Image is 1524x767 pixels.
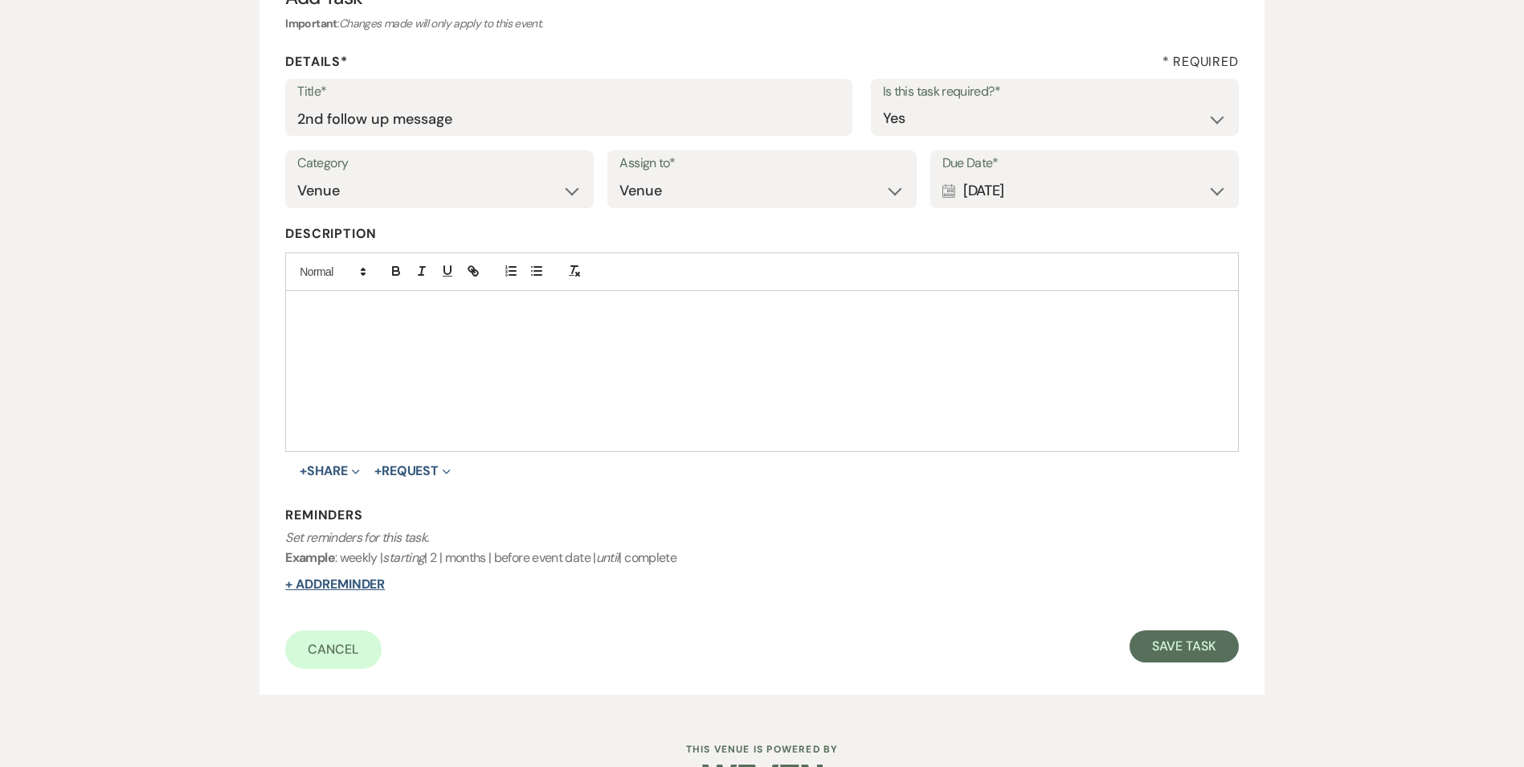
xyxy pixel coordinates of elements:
button: Request [374,465,451,478]
span: + [300,465,307,478]
h3: Reminders [285,507,1238,524]
i: starting [382,549,424,566]
h4: * Required [1162,53,1239,71]
label: Assign to* [619,152,904,175]
div: [DATE] [942,175,1227,207]
p: : weekly | | 2 | months | before event date | | complete [285,527,1238,568]
label: Description [285,223,1238,246]
i: until [596,549,619,566]
b: Details* [285,53,347,70]
button: Save Task [1130,630,1238,662]
button: + AddReminder [285,578,385,591]
button: Share [300,465,360,478]
i: Set reminders for this task. [285,529,428,546]
a: Cancel [285,630,382,669]
label: Is this task required?* [883,80,1227,104]
b: Important [285,16,337,31]
label: Title* [297,80,840,104]
i: Changes made will only apply to this event. [339,16,542,31]
h6: : [285,16,1238,32]
label: Category [297,152,582,175]
b: Example [285,549,335,566]
span: + [374,465,382,478]
label: Due Date* [942,152,1227,175]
